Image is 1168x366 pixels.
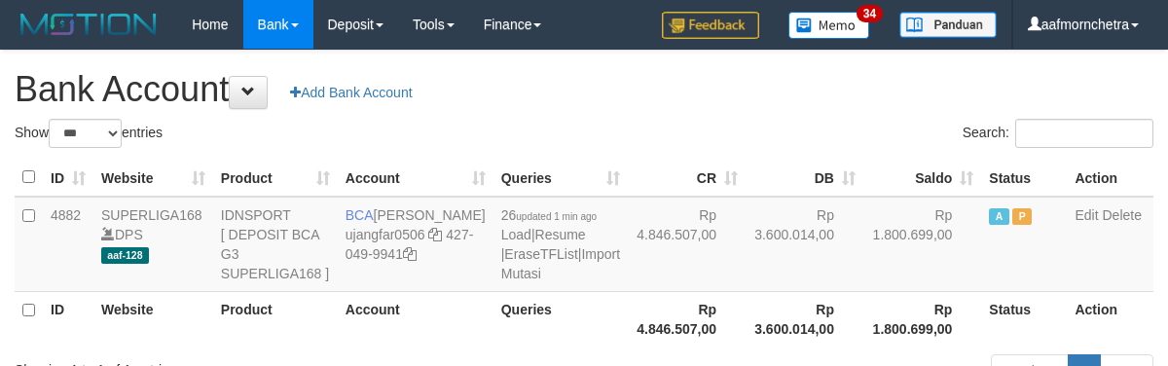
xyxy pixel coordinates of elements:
[338,197,493,292] td: [PERSON_NAME] 427-049-9941
[1067,291,1153,347] th: Action
[43,197,93,292] td: 4882
[863,197,981,292] td: Rp 1.800.699,00
[15,70,1153,109] h1: Bank Account
[15,10,163,39] img: MOTION_logo.png
[628,291,746,347] th: Rp 4.846.507,00
[93,159,213,197] th: Website: activate to sort column ascending
[93,197,213,292] td: DPS
[101,207,202,223] a: SUPERLIGA168
[501,207,597,223] span: 26
[493,291,628,347] th: Queries
[277,76,424,109] a: Add Bank Account
[1015,119,1153,148] input: Search:
[628,159,746,197] th: CR: activate to sort column ascending
[213,291,338,347] th: Product
[981,291,1067,347] th: Status
[346,227,425,242] a: ujangfar0506
[863,159,981,197] th: Saldo: activate to sort column ascending
[43,159,93,197] th: ID: activate to sort column ascending
[15,119,163,148] label: Show entries
[501,246,620,281] a: Import Mutasi
[863,291,981,347] th: Rp 1.800.699,00
[963,119,1153,148] label: Search:
[93,291,213,347] th: Website
[493,159,628,197] th: Queries: activate to sort column ascending
[1102,207,1141,223] a: Delete
[49,119,122,148] select: Showentries
[662,12,759,39] img: Feedback.jpg
[501,227,531,242] a: Load
[1012,208,1032,225] span: Paused
[213,159,338,197] th: Product: activate to sort column ascending
[43,291,93,347] th: ID
[516,211,597,222] span: updated 1 min ago
[428,227,442,242] a: Copy ujangfar0506 to clipboard
[338,291,493,347] th: Account
[981,159,1067,197] th: Status
[746,197,863,292] td: Rp 3.600.014,00
[746,291,863,347] th: Rp 3.600.014,00
[857,5,883,22] span: 34
[628,197,746,292] td: Rp 4.846.507,00
[746,159,863,197] th: DB: activate to sort column ascending
[501,207,620,281] span: | | |
[1075,207,1098,223] a: Edit
[338,159,493,197] th: Account: activate to sort column ascending
[899,12,997,38] img: panduan.png
[403,246,417,262] a: Copy 4270499941 to clipboard
[1067,159,1153,197] th: Action
[788,12,870,39] img: Button%20Memo.svg
[535,227,586,242] a: Resume
[346,207,374,223] span: BCA
[101,247,149,264] span: aaf-128
[504,246,577,262] a: EraseTFList
[213,197,338,292] td: IDNSPORT [ DEPOSIT BCA G3 SUPERLIGA168 ]
[989,208,1008,225] span: Active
